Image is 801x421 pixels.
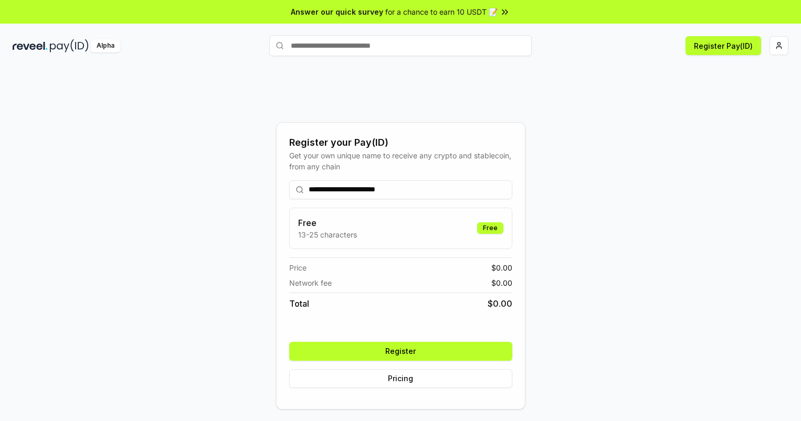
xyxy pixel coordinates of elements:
[289,135,512,150] div: Register your Pay(ID)
[289,342,512,361] button: Register
[298,229,357,240] p: 13-25 characters
[385,6,498,17] span: for a chance to earn 10 USDT 📝
[91,39,120,52] div: Alpha
[491,262,512,273] span: $ 0.00
[289,297,309,310] span: Total
[491,277,512,288] span: $ 0.00
[289,277,332,288] span: Network fee
[686,36,761,55] button: Register Pay(ID)
[298,217,357,229] h3: Free
[488,297,512,310] span: $ 0.00
[13,39,48,52] img: reveel_dark
[477,222,503,234] div: Free
[289,369,512,388] button: Pricing
[50,39,89,52] img: pay_id
[289,150,512,172] div: Get your own unique name to receive any crypto and stablecoin, from any chain
[291,6,383,17] span: Answer our quick survey
[289,262,307,273] span: Price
